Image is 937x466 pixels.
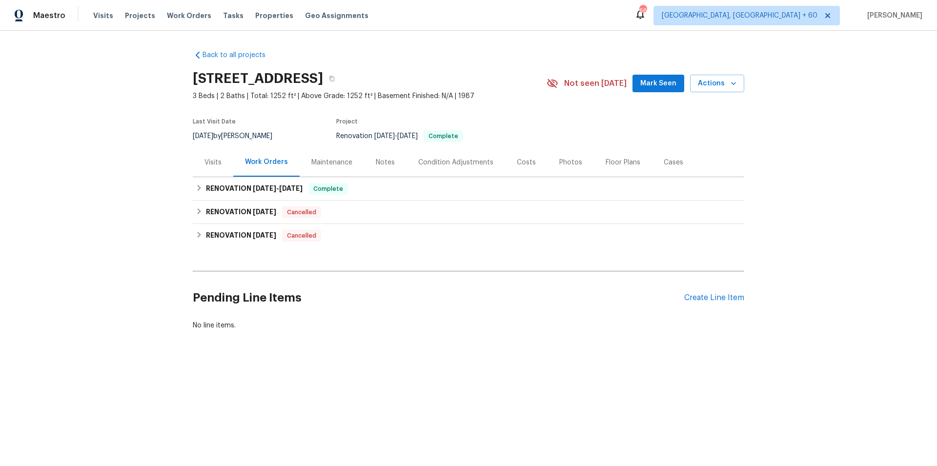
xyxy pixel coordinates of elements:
[125,11,155,20] span: Projects
[309,184,347,194] span: Complete
[223,12,244,19] span: Tasks
[193,321,744,330] div: No line items.
[253,185,276,192] span: [DATE]
[193,119,236,124] span: Last Visit Date
[425,133,462,139] span: Complete
[193,275,684,321] h2: Pending Line Items
[640,78,676,90] span: Mark Seen
[690,75,744,93] button: Actions
[632,75,684,93] button: Mark Seen
[193,130,284,142] div: by [PERSON_NAME]
[283,231,320,241] span: Cancelled
[305,11,368,20] span: Geo Assignments
[193,74,323,83] h2: [STREET_ADDRESS]
[684,293,744,303] div: Create Line Item
[336,119,358,124] span: Project
[167,11,211,20] span: Work Orders
[639,6,646,16] div: 664
[564,79,627,88] span: Not seen [DATE]
[863,11,922,20] span: [PERSON_NAME]
[664,158,683,167] div: Cases
[253,208,276,215] span: [DATE]
[255,11,293,20] span: Properties
[193,201,744,224] div: RENOVATION [DATE]Cancelled
[418,158,493,167] div: Condition Adjustments
[93,11,113,20] span: Visits
[311,158,352,167] div: Maintenance
[193,133,213,140] span: [DATE]
[283,207,320,217] span: Cancelled
[374,133,395,140] span: [DATE]
[193,177,744,201] div: RENOVATION [DATE]-[DATE]Complete
[206,183,303,195] h6: RENOVATION
[245,157,288,167] div: Work Orders
[662,11,817,20] span: [GEOGRAPHIC_DATA], [GEOGRAPHIC_DATA] + 60
[376,158,395,167] div: Notes
[279,185,303,192] span: [DATE]
[336,133,463,140] span: Renovation
[253,185,303,192] span: -
[204,158,222,167] div: Visits
[606,158,640,167] div: Floor Plans
[33,11,65,20] span: Maestro
[517,158,536,167] div: Costs
[206,230,276,242] h6: RENOVATION
[193,50,286,60] a: Back to all projects
[397,133,418,140] span: [DATE]
[193,224,744,247] div: RENOVATION [DATE]Cancelled
[253,232,276,239] span: [DATE]
[374,133,418,140] span: -
[559,158,582,167] div: Photos
[698,78,736,90] span: Actions
[206,206,276,218] h6: RENOVATION
[323,70,341,87] button: Copy Address
[193,91,547,101] span: 3 Beds | 2 Baths | Total: 1252 ft² | Above Grade: 1252 ft² | Basement Finished: N/A | 1987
